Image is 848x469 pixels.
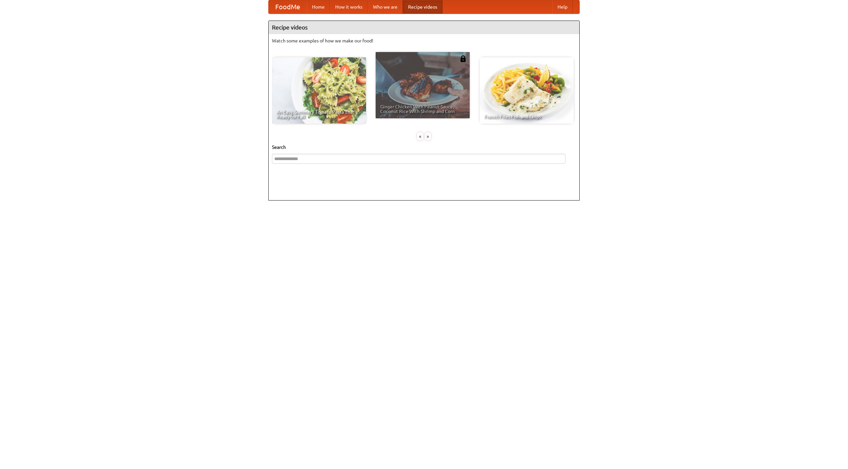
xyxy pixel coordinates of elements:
[403,0,443,14] a: Recipe videos
[552,0,573,14] a: Help
[425,132,431,141] div: »
[272,144,576,150] h5: Search
[330,0,368,14] a: How it works
[307,0,330,14] a: Home
[269,21,579,34] h4: Recipe videos
[460,55,466,62] img: 483408.png
[480,57,574,124] a: French Fries Fish and Chips
[272,57,366,124] a: An Easy, Summery Tomato Pasta That's Ready for Fall
[272,37,576,44] p: Watch some examples of how we make our food!
[277,110,361,119] span: An Easy, Summery Tomato Pasta That's Ready for Fall
[484,114,569,119] span: French Fries Fish and Chips
[417,132,423,141] div: «
[368,0,403,14] a: Who we are
[269,0,307,14] a: FoodMe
